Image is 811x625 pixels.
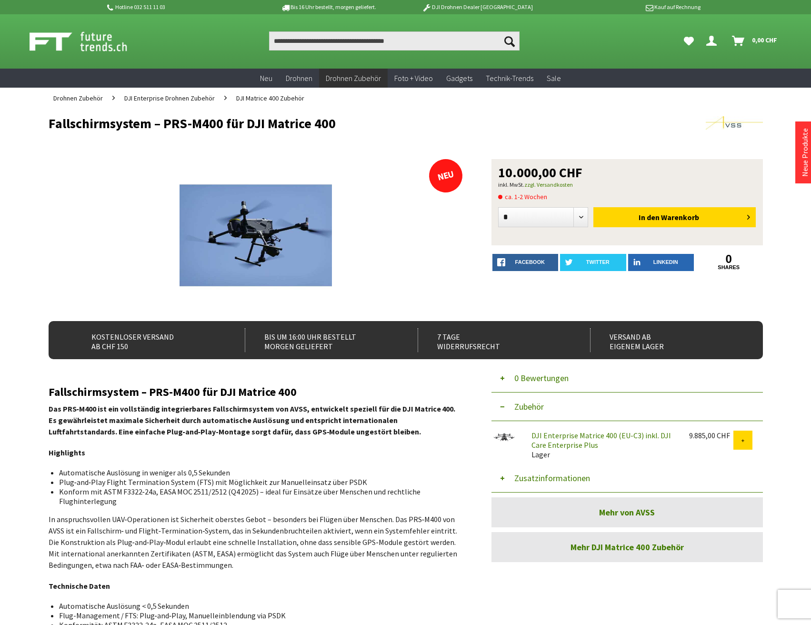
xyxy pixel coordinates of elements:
div: 7 Tage Widerrufsrecht [418,328,570,352]
span: Warenkorb [661,212,699,222]
strong: Highlights [49,448,85,457]
img: DJI Enterprise Matrice 400 (EU-C3) inkl. DJI Care Enterprise Plus [491,431,515,444]
div: Versand ab eigenem Lager [590,328,742,352]
span: 10.000,00 CHF [498,166,582,179]
p: Bis 16 Uhr bestellt, morgen geliefert. [254,1,403,13]
a: facebook [492,254,559,271]
button: Zubehör [491,393,763,421]
a: Hi, Serdar - Dein Konto [702,31,724,50]
strong: Das PRS‑M400 ist ein vollständig integrierbares Fallschirmsystem von AVSS, entwickelt speziell fü... [49,404,455,436]
input: Produkt, Marke, Kategorie, EAN, Artikelnummer… [269,31,520,50]
a: Gadgets [440,69,479,88]
img: AVSS [706,116,763,130]
span: Sale [547,73,561,83]
a: twitter [560,254,626,271]
img: Shop Futuretrends - zur Startseite wechseln [30,30,148,53]
p: In anspruchsvollen UAV‑Operationen ist Sicherheit oberstes Gebot – besonders bei Flügen über Mens... [49,514,463,571]
span: Neu [260,73,272,83]
h2: Fallschirmsystem – PRS-M400 für DJI Matrice 400 [49,386,463,398]
a: Foto + Video [388,69,440,88]
a: Mehr von AVSS [491,497,763,527]
span: facebook [515,259,545,265]
strong: Technische Daten [49,581,110,591]
span: DJI Matrice 400 Zubehör [236,94,304,102]
span: In den [639,212,660,222]
a: 0 [696,254,762,264]
span: 0,00 CHF [752,32,777,48]
span: Drohnen Zubehör [53,94,103,102]
p: DJI Drohnen Dealer [GEOGRAPHIC_DATA] [403,1,551,13]
a: DJI Enterprise Matrice 400 (EU-C3) inkl. DJI Care Enterprise Plus [531,431,671,450]
button: In den Warenkorb [593,207,756,227]
a: Drohnen Zubehör [49,88,108,109]
p: inkl. MwSt. [498,179,756,191]
button: Suchen [500,31,520,50]
a: Sale [540,69,568,88]
span: ca. 1-2 Wochen [498,191,547,202]
p: Hotline 032 511 11 03 [106,1,254,13]
a: Meine Favoriten [679,31,699,50]
li: Plug‑and‑Play Flight Termination System (FTS) mit Möglichkeit zur Manuelleinsatz über PSDK [59,477,455,487]
span: Gadgets [446,73,472,83]
p: Kauf auf Rechnung [552,1,701,13]
li: Automatische Auslösung < 0,5 Sekunden [59,601,455,611]
li: Automatische Auslösung in weniger als 0,5 Sekunden [59,468,455,477]
span: twitter [586,259,610,265]
a: DJI Enterprise Drohnen Zubehör [120,88,220,109]
span: Drohnen [286,73,312,83]
a: shares [696,264,762,271]
a: Drohnen [279,69,319,88]
span: DJI Enterprise Drohnen Zubehör [124,94,215,102]
a: Neue Produkte [800,128,810,177]
span: LinkedIn [653,259,678,265]
a: Neu [253,69,279,88]
h1: Fallschirmsystem – PRS-M400 für DJI Matrice 400 [49,116,620,131]
img: Fallschirmsystem – PRS-M400 für DJI Matrice 400 [180,159,332,312]
li: Flug-Management / FTS: Plug‑and‑Play, Manuelleinblendung via PSDK [59,611,455,620]
a: DJI Matrice 400 Zubehör [231,88,309,109]
a: Warenkorb [728,31,782,50]
span: Technik-Trends [486,73,533,83]
a: zzgl. Versandkosten [524,181,573,188]
span: Foto + Video [394,73,433,83]
div: Lager [524,431,681,459]
div: Bis um 16:00 Uhr bestellt Morgen geliefert [245,328,397,352]
span: Drohnen Zubehör [326,73,381,83]
button: Zusatzinformationen [491,464,763,493]
a: Drohnen Zubehör [319,69,388,88]
button: 0 Bewertungen [491,364,763,393]
div: 9.885,00 CHF [689,431,733,440]
a: Mehr DJI Matrice 400 Zubehör [491,532,763,562]
a: Technik-Trends [479,69,540,88]
a: LinkedIn [628,254,694,271]
div: Kostenloser Versand ab CHF 150 [72,328,224,352]
li: Konform mit ASTM F3322‑24a, EASA MOC 2511/2512 (Q4 2025) – ideal für Einsätze über Menschen und r... [59,487,455,506]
